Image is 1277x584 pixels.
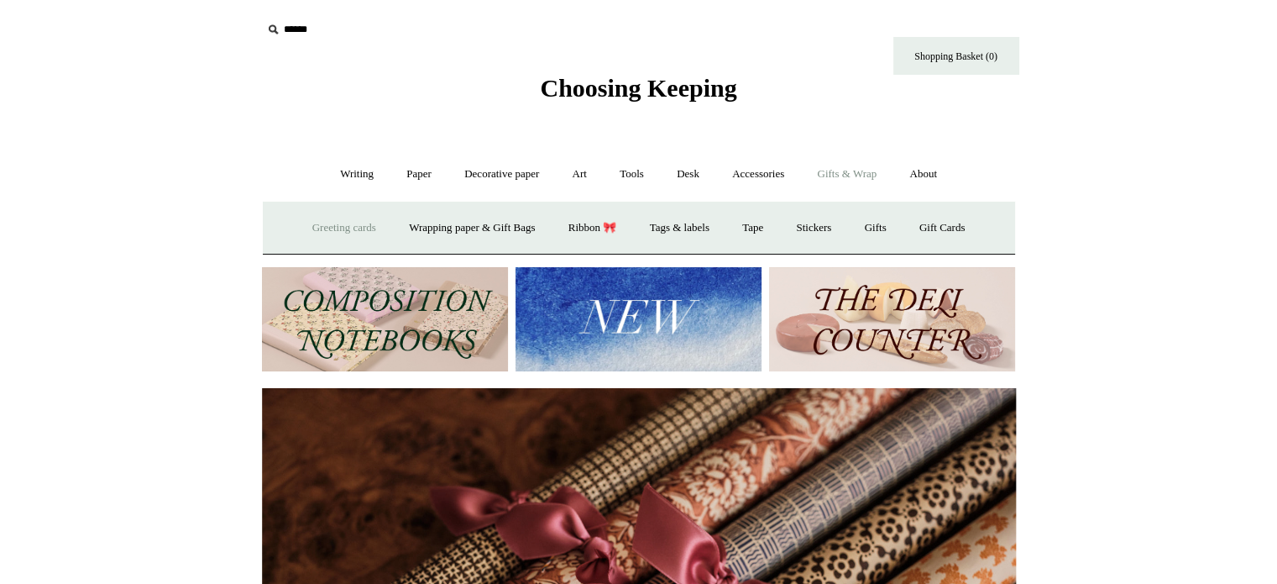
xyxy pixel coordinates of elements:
[325,152,389,197] a: Writing
[727,206,778,250] a: Tape
[781,206,846,250] a: Stickers
[662,152,714,197] a: Desk
[717,152,799,197] a: Accessories
[904,206,981,250] a: Gift Cards
[449,152,554,197] a: Decorative paper
[262,267,508,372] img: 202302 Composition ledgers.jpg__PID:69722ee6-fa44-49dd-a067-31375e5d54ec
[394,206,550,250] a: Wrapping paper & Gift Bags
[516,267,761,372] img: New.jpg__PID:f73bdf93-380a-4a35-bcfe-7823039498e1
[635,206,725,250] a: Tags & labels
[604,152,659,197] a: Tools
[894,152,952,197] a: About
[850,206,902,250] a: Gifts
[540,74,736,102] span: Choosing Keeping
[769,267,1015,372] img: The Deli Counter
[391,152,447,197] a: Paper
[540,87,736,99] a: Choosing Keeping
[553,206,632,250] a: Ribbon 🎀
[557,152,602,197] a: Art
[893,37,1019,75] a: Shopping Basket (0)
[297,206,391,250] a: Greeting cards
[802,152,892,197] a: Gifts & Wrap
